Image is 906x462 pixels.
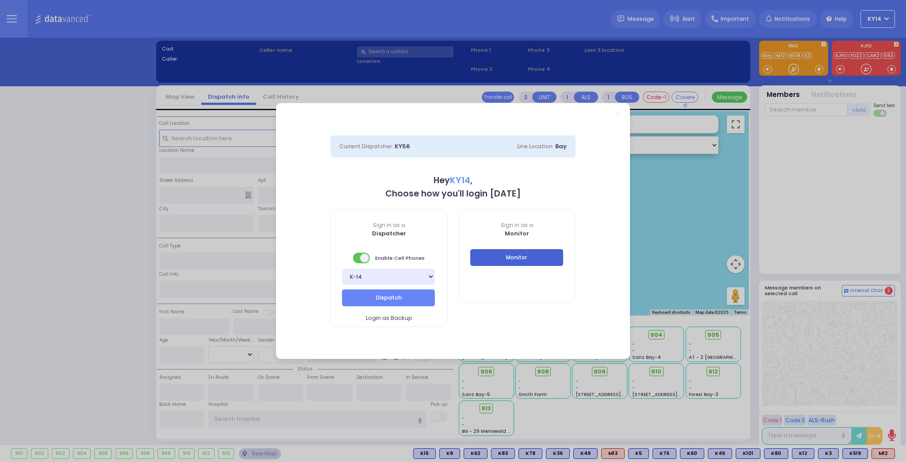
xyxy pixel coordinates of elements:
[342,289,435,306] button: Dispatch
[353,252,425,264] span: Enable Cell Phones
[434,174,472,186] b: Hey ,
[331,221,447,229] span: Sign in as a
[395,142,410,150] span: KY56
[615,112,620,117] a: Close
[366,314,412,323] span: Login as Backup
[470,249,563,266] button: Monitor
[372,229,406,238] b: Dispatcher
[517,142,554,150] span: Line Location:
[339,142,393,150] span: Current Dispatcher:
[385,188,521,200] b: Choose how you'll login [DATE]
[505,229,529,238] b: Monitor
[450,174,470,186] span: KY14
[459,221,576,229] span: Sign in as a
[555,142,567,150] span: Bay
